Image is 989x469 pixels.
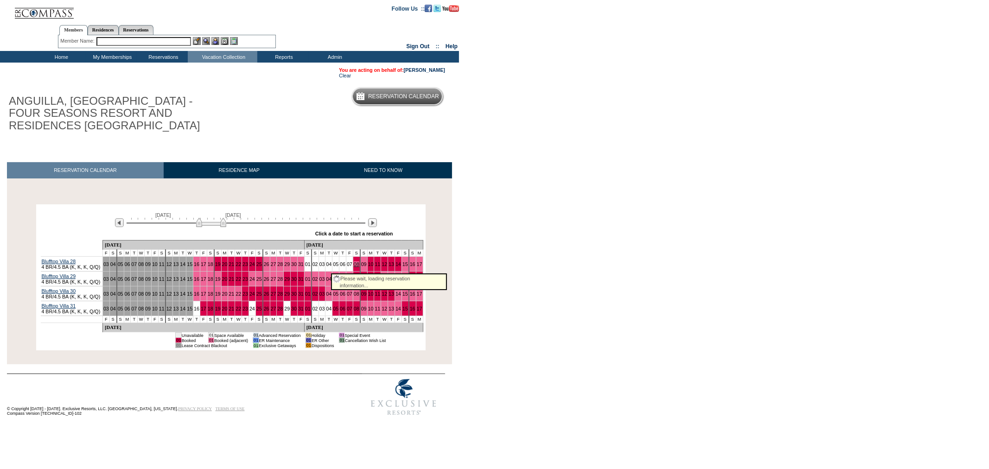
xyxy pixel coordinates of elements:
[242,261,248,267] a: 23
[110,276,116,282] a: 04
[313,291,318,297] a: 02
[207,250,214,257] td: S
[235,250,242,257] td: W
[305,276,311,282] a: 01
[326,276,332,282] a: 04
[425,5,432,11] a: Become our fan on Facebook
[125,276,130,282] a: 06
[362,374,445,420] img: Exclusive Resorts
[173,261,179,267] a: 13
[222,291,228,297] a: 20
[214,250,221,257] td: S
[326,291,332,297] a: 04
[109,250,116,257] td: S
[291,316,298,323] td: T
[117,250,124,257] td: S
[103,261,109,267] a: 03
[151,316,158,323] td: F
[41,272,103,286] td: 4 BR/4.5 BA (K, K, K, Q/Q)
[313,306,318,311] a: 02
[347,306,352,311] a: 07
[368,261,374,267] a: 10
[291,276,297,282] a: 30
[145,306,151,311] a: 09
[396,261,401,267] a: 14
[102,250,109,257] td: F
[339,250,346,257] td: T
[333,261,338,267] a: 05
[249,250,256,257] td: F
[166,250,172,257] td: S
[124,316,131,323] td: M
[215,306,221,311] a: 19
[319,306,325,311] a: 03
[255,316,262,323] td: S
[207,316,214,323] td: S
[173,276,179,282] a: 13
[236,306,241,311] a: 22
[256,291,262,297] a: 25
[119,25,153,35] a: Reservations
[284,261,290,267] a: 29
[228,250,235,257] td: T
[242,276,248,282] a: 23
[354,306,359,311] a: 08
[180,261,185,267] a: 14
[225,212,241,218] span: [DATE]
[145,316,152,323] td: T
[305,306,311,311] a: 01
[131,306,137,311] a: 07
[201,291,206,297] a: 17
[109,316,116,323] td: S
[201,261,206,267] a: 17
[152,276,158,282] a: 10
[396,291,401,297] a: 14
[375,306,380,311] a: 11
[368,94,439,100] h5: Reservation Calendar
[110,306,116,311] a: 04
[256,276,262,282] a: 25
[242,316,249,323] td: T
[216,406,245,411] a: TERMS OF USE
[215,276,221,282] a: 19
[313,276,318,282] a: 02
[277,250,284,257] td: T
[164,162,315,178] a: RESIDENCE MAP
[375,261,380,267] a: 11
[229,291,234,297] a: 21
[229,306,234,311] a: 21
[425,5,432,12] img: Become our fan on Facebook
[172,250,179,257] td: M
[236,276,241,282] a: 22
[361,306,367,311] a: 09
[59,25,88,35] a: Members
[103,276,109,282] a: 03
[381,250,388,257] td: W
[270,250,277,257] td: M
[436,43,440,50] span: ::
[235,316,242,323] td: W
[340,306,345,311] a: 06
[242,291,248,297] a: 23
[42,273,76,279] a: Blufftop Villa 29
[410,261,415,267] a: 16
[103,291,109,297] a: 03
[200,316,207,323] td: F
[166,261,172,267] a: 12
[284,291,290,297] a: 29
[201,306,206,311] a: 17
[291,250,298,257] td: T
[222,306,228,311] a: 20
[222,276,228,282] a: 20
[187,261,192,267] a: 15
[188,51,257,63] td: Vacation Collection
[201,276,206,282] a: 17
[194,291,199,297] a: 16
[187,276,192,282] a: 15
[249,261,255,267] a: 24
[229,276,234,282] a: 21
[277,276,283,282] a: 28
[374,250,381,257] td: T
[264,291,269,297] a: 26
[277,291,283,297] a: 28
